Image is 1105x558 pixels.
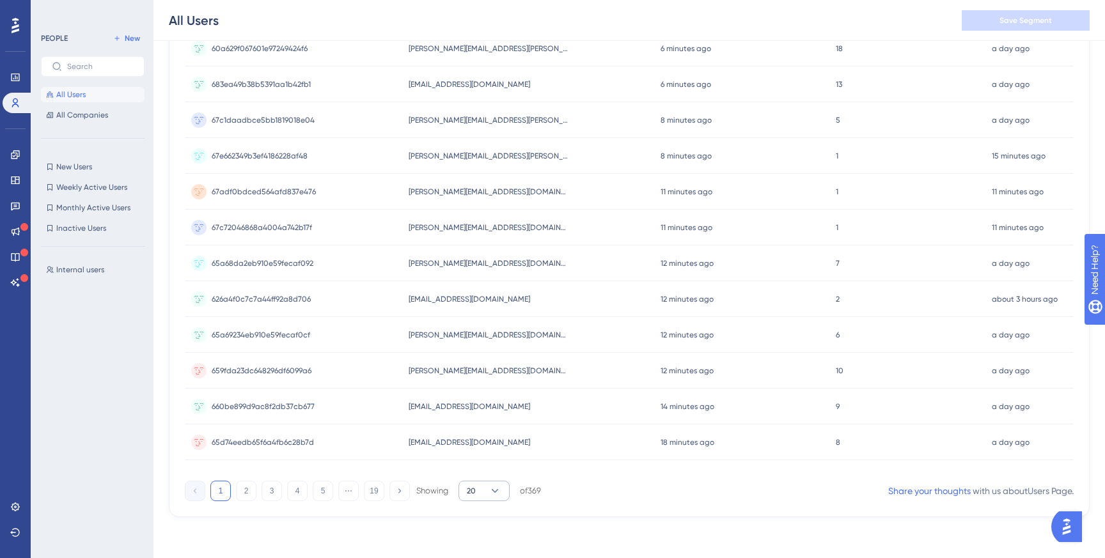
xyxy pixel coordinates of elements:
[409,366,568,376] span: [PERSON_NAME][EMAIL_ADDRESS][DOMAIN_NAME]
[962,10,1090,31] button: Save Segment
[212,187,316,197] span: 67adf0bdced564afd837e476
[836,43,843,54] span: 18
[67,62,134,71] input: Search
[999,15,1052,26] span: Save Segment
[236,481,256,501] button: 2
[125,33,140,43] span: New
[212,258,313,268] span: 65a68da2eb910e59fecaf092
[992,187,1044,196] time: 11 minutes ago
[467,486,476,496] span: 20
[836,366,843,376] span: 10
[888,486,971,496] a: Share your thoughts
[661,259,714,268] time: 12 minutes ago
[210,481,231,501] button: 1
[41,180,145,195] button: Weekly Active Users
[212,43,308,54] span: 60a629f067601e97249424f6
[41,262,152,277] button: Internal users
[409,330,568,340] span: [PERSON_NAME][EMAIL_ADDRESS][DOMAIN_NAME]
[836,187,838,197] span: 1
[30,3,80,19] span: Need Help?
[661,116,712,125] time: 8 minutes ago
[41,87,145,102] button: All Users
[409,437,530,447] span: [EMAIL_ADDRESS][DOMAIN_NAME]
[287,481,308,501] button: 4
[41,159,145,174] button: New Users
[56,182,127,192] span: Weekly Active Users
[212,79,311,89] span: 683ea49b38b5391aa1b42fb1
[992,295,1058,304] time: about 3 hours ago
[992,80,1030,89] time: a day ago
[992,259,1030,268] time: a day ago
[661,295,714,304] time: 12 minutes ago
[1051,508,1090,546] iframe: UserGuiding AI Assistant Launcher
[836,79,842,89] span: 13
[836,294,840,304] span: 2
[409,401,530,412] span: [EMAIL_ADDRESS][DOMAIN_NAME]
[992,366,1030,375] time: a day ago
[992,44,1030,53] time: a day ago
[56,162,92,172] span: New Users
[338,481,359,501] button: ⋯
[364,481,384,501] button: 19
[56,265,104,275] span: Internal users
[992,151,1046,160] time: 15 minutes ago
[836,330,840,340] span: 6
[409,43,568,54] span: [PERSON_NAME][EMAIL_ADDRESS][PERSON_NAME][DOMAIN_NAME]
[262,481,282,501] button: 3
[416,485,448,497] div: Showing
[458,481,510,501] button: 20
[836,258,840,268] span: 7
[409,79,530,89] span: [EMAIL_ADDRESS][DOMAIN_NAME]
[56,89,86,100] span: All Users
[992,438,1030,447] time: a day ago
[836,401,840,412] span: 9
[661,151,712,160] time: 8 minutes ago
[661,438,714,447] time: 18 minutes ago
[992,402,1030,411] time: a day ago
[836,437,840,447] span: 8
[41,221,145,236] button: Inactive Users
[212,294,311,304] span: 626a4f0c7c7a44ff92a8d706
[212,401,315,412] span: 660be899d9ac8f2db37cb677
[41,200,145,215] button: Monthly Active Users
[212,151,308,161] span: 67e662349b3ef4186228af48
[313,481,333,501] button: 5
[992,116,1030,125] time: a day ago
[212,437,314,447] span: 65d74eedb65f6a4fb6c28b7d
[661,44,711,53] time: 6 minutes ago
[992,330,1030,339] time: a day ago
[888,483,1074,499] div: with us about Users Page .
[41,33,68,43] div: PEOPLE
[169,12,219,29] div: All Users
[661,187,712,196] time: 11 minutes ago
[212,330,310,340] span: 65a69234eb910e59fecaf0cf
[41,107,145,123] button: All Companies
[992,223,1044,232] time: 11 minutes ago
[836,115,840,125] span: 5
[409,187,568,197] span: [PERSON_NAME][EMAIL_ADDRESS][DOMAIN_NAME]
[836,151,838,161] span: 1
[212,222,312,233] span: 67c72046868a4004a742b17f
[212,115,315,125] span: 67c1daadbce5bb1819018e04
[409,222,568,233] span: [PERSON_NAME][EMAIL_ADDRESS][DOMAIN_NAME]
[836,222,838,233] span: 1
[409,151,568,161] span: [PERSON_NAME][EMAIL_ADDRESS][PERSON_NAME][DOMAIN_NAME]
[661,80,711,89] time: 6 minutes ago
[661,330,714,339] time: 12 minutes ago
[212,366,311,376] span: 659fda23dc648296df6099a6
[409,115,568,125] span: [PERSON_NAME][EMAIL_ADDRESS][PERSON_NAME][DOMAIN_NAME]
[56,203,130,213] span: Monthly Active Users
[56,110,108,120] span: All Companies
[661,402,714,411] time: 14 minutes ago
[520,485,541,497] div: of 369
[409,258,568,268] span: [PERSON_NAME][EMAIL_ADDRESS][DOMAIN_NAME]
[409,294,530,304] span: [EMAIL_ADDRESS][DOMAIN_NAME]
[661,223,712,232] time: 11 minutes ago
[109,31,145,46] button: New
[661,366,714,375] time: 12 minutes ago
[56,223,106,233] span: Inactive Users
